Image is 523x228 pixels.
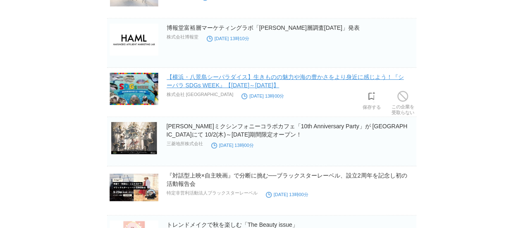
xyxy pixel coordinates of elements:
[167,74,404,89] a: 【横浜・八景島シーパラダイス】生きものの魅力や海の豊かさをより身近に感じよう！『シーパラ SDGs WEEK』【[DATE]～[DATE]】
[207,36,249,41] time: [DATE] 13時10分
[266,192,308,197] time: [DATE] 13時00分
[167,190,258,196] p: 特定非営利活動法人ブラックスターレーベル
[110,73,158,105] img: 11571-817-f9f1001f553c34dde3a9f6beda9be796-750x500.jpg
[211,143,254,148] time: [DATE] 13時00分
[392,89,414,115] a: この企業を受取らない
[167,221,298,228] a: トレンドメイクで秋を楽しむ「The Beauty issue」
[110,24,158,56] img: 8062-1050-7a05c48e941bbd9f4c3c4be848cfaa1a-2278x1176.png
[167,123,408,138] a: [PERSON_NAME]ミクシンフォニーコラボカフェ「10th Anniversary Party」が [GEOGRAPHIC_DATA]にて 10/2(木)～[DATE]期間限定オープン！
[110,171,158,204] img: 128669-10-300f8159ff156b1ab7633388c7050219-1280x720.png
[363,89,381,110] a: 保存する
[167,24,360,31] a: 博報堂富裕層マーケティングラボ「[PERSON_NAME]層調査[DATE]」発表
[167,172,407,187] a: 『対話型上映×自主映画』で分断に挑む──ブラックスターレーベル、設立2周年を記念し初の活動報告会
[167,91,234,98] p: 株式会社 [GEOGRAPHIC_DATA]
[167,34,198,40] p: 株式会社博報堂
[167,141,203,147] p: 三菱地所株式会社
[241,94,284,98] time: [DATE] 13時00分
[110,122,158,154] img: 16002-322-502dfb246f27a3b8d9f3a849dfdb316f-3300x2333.jpg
